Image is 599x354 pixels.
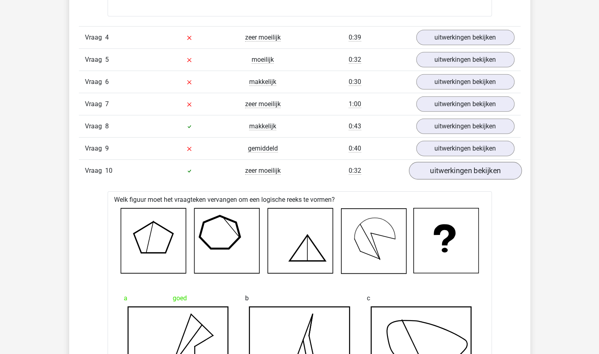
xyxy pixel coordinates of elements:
[367,290,370,306] span: c
[245,167,281,175] span: zeer moeilijk
[105,122,109,130] span: 8
[349,34,361,42] span: 0:39
[124,290,127,306] span: a
[349,167,361,175] span: 0:32
[105,34,109,41] span: 4
[349,100,361,108] span: 1:00
[85,144,105,153] span: Vraag
[105,56,109,63] span: 5
[249,78,276,86] span: makkelijk
[85,33,105,42] span: Vraag
[85,166,105,176] span: Vraag
[105,100,109,108] span: 7
[416,119,514,134] a: uitwerkingen bekijken
[105,145,109,152] span: 9
[416,52,514,67] a: uitwerkingen bekijken
[85,99,105,109] span: Vraag
[409,162,521,180] a: uitwerkingen bekijken
[245,100,281,108] span: zeer moeilijk
[349,145,361,153] span: 0:40
[85,77,105,87] span: Vraag
[245,290,249,306] span: b
[105,78,109,86] span: 6
[105,167,112,174] span: 10
[349,56,361,64] span: 0:32
[416,30,514,45] a: uitwerkingen bekijken
[416,141,514,156] a: uitwerkingen bekijken
[248,145,278,153] span: gemiddeld
[416,74,514,90] a: uitwerkingen bekijken
[252,56,274,64] span: moeilijk
[349,122,361,130] span: 0:43
[85,121,105,131] span: Vraag
[249,122,276,130] span: makkelijk
[85,55,105,65] span: Vraag
[349,78,361,86] span: 0:30
[416,96,514,112] a: uitwerkingen bekijken
[124,290,233,306] div: goed
[245,34,281,42] span: zeer moeilijk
